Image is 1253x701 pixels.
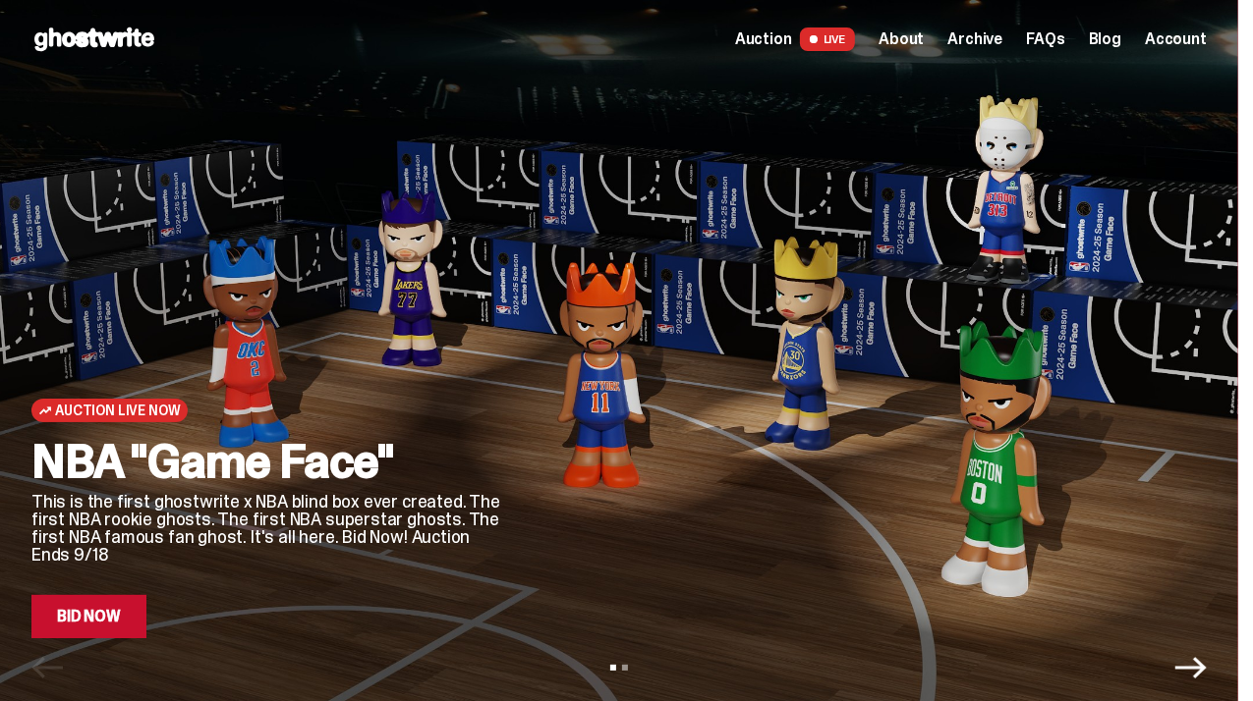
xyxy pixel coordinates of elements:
button: View slide 1 [610,665,616,671]
a: Account [1145,31,1207,47]
a: FAQs [1026,31,1064,47]
a: About [879,31,924,47]
h2: NBA "Game Face" [31,438,508,485]
a: Bid Now [31,595,146,638]
a: Archive [947,31,1002,47]
span: Auction [735,31,792,47]
a: Auction LIVE [735,27,855,51]
button: Next [1175,652,1207,683]
span: Auction Live Now [55,403,180,418]
button: View slide 2 [622,665,628,671]
span: LIVE [800,27,856,51]
a: Blog [1089,31,1121,47]
p: This is the first ghostwrite x NBA blind box ever created. The first NBA rookie ghosts. The first... [31,493,508,564]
